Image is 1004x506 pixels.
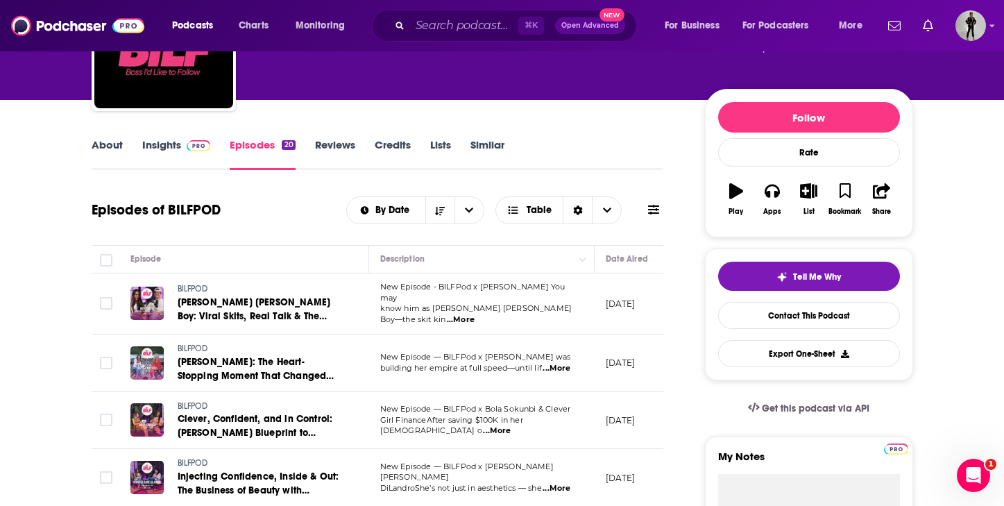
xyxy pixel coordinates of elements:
[718,102,900,133] button: Follow
[92,138,123,170] a: About
[606,414,636,426] p: [DATE]
[385,10,650,42] div: Search podcasts, credits, & more...
[100,414,112,426] span: Toggle select row
[239,16,269,35] span: Charts
[470,138,504,170] a: Similar
[380,251,425,267] div: Description
[718,138,900,167] div: Rate
[142,138,211,170] a: InsightsPodchaser Pro
[718,262,900,291] button: tell me why sparkleTell Me Why
[375,138,411,170] a: Credits
[178,356,334,396] span: [PERSON_NAME]: The Heart-Stopping Moment That Changed Her Forever
[793,271,841,282] span: Tell Me Why
[561,22,619,29] span: Open Advanced
[829,15,880,37] button: open menu
[375,205,414,215] span: By Date
[178,401,207,411] span: BILFPOD
[380,404,571,414] span: New Episode — BILFPod x Bola Sokunbi & Clever
[957,459,990,492] iframe: Intercom live chat
[380,363,542,373] span: building her empire at full speed—until lif
[178,283,344,296] a: BILFPOD
[803,208,815,216] div: List
[575,251,591,268] button: Column Actions
[872,208,891,216] div: Share
[286,15,363,37] button: open menu
[955,10,986,41] button: Show profile menu
[754,174,790,224] button: Apps
[380,303,572,324] span: know him as [PERSON_NAME] [PERSON_NAME] Boy—the skit kin
[380,352,571,362] span: New Episode — BILFPod x [PERSON_NAME] was
[178,412,344,440] a: Clever, Confident, and in Control: [PERSON_NAME] Blueprint to Financial Freedom
[100,357,112,369] span: Toggle select row
[763,208,781,216] div: Apps
[178,355,344,383] a: [PERSON_NAME]: The Heart-Stopping Moment That Changed Her Forever
[863,174,899,224] button: Share
[665,16,720,35] span: For Business
[776,271,788,282] img: tell me why sparkle
[655,15,737,37] button: open menu
[955,10,986,41] img: User Profile
[380,462,554,482] span: New Episode — BILFPod x [PERSON_NAME] [PERSON_NAME]
[162,15,231,37] button: open menu
[790,174,826,224] button: List
[380,483,542,493] span: DiLandroShe’s not just in aesthetics — she
[718,450,900,474] label: My Notes
[178,284,207,294] span: BILFPOD
[178,413,333,453] span: Clever, Confident, and in Control: [PERSON_NAME] Blueprint to Financial Freedom
[178,400,344,413] a: BILFPOD
[454,197,484,224] button: open menu
[495,196,622,224] button: Choose View
[380,282,565,303] span: New Episode - BILFPod x [PERSON_NAME] You may
[733,15,829,37] button: open menu
[555,17,625,34] button: Open AdvancedNew
[828,208,861,216] div: Bookmark
[883,14,906,37] a: Show notifications dropdown
[518,17,544,35] span: ⌘ K
[884,444,908,455] img: Podchaser Pro
[563,197,592,224] div: Sort Direction
[447,314,475,326] span: ...More
[410,15,518,37] input: Search podcasts, credits, & more...
[425,197,454,224] button: Sort Direction
[130,251,162,267] div: Episode
[884,441,908,455] a: Pro website
[827,174,863,224] button: Bookmark
[178,344,207,353] span: BILFPOD
[380,415,523,436] span: Girl FinanceAfter saving $100K in her [DEMOGRAPHIC_DATA] o
[178,470,344,498] a: Injecting Confidence, Inside & Out: The Business of Beauty with [PERSON_NAME]
[718,174,754,224] button: Play
[230,138,295,170] a: Episodes20
[606,251,648,267] div: Date Aired
[347,205,425,215] button: open menu
[729,208,743,216] div: Play
[11,12,144,39] img: Podchaser - Follow, Share and Rate Podcasts
[599,8,624,22] span: New
[606,298,636,310] p: [DATE]
[172,16,213,35] span: Podcasts
[178,296,331,336] span: [PERSON_NAME] [PERSON_NAME] Boy: Viral Skits, Real Talk & The Power of Being Yourself
[230,15,277,37] a: Charts
[839,16,862,35] span: More
[178,457,344,470] a: BILFPOD
[178,343,344,355] a: BILFPOD
[742,16,809,35] span: For Podcasters
[315,138,355,170] a: Reviews
[346,196,484,224] h2: Choose List sort
[92,201,221,219] h1: Episodes of BILFPOD
[296,16,345,35] span: Monitoring
[100,471,112,484] span: Toggle select row
[737,391,881,425] a: Get this podcast via API
[430,138,451,170] a: Lists
[282,140,295,150] div: 20
[543,363,570,374] span: ...More
[985,459,996,470] span: 1
[606,472,636,484] p: [DATE]
[917,14,939,37] a: Show notifications dropdown
[718,302,900,329] a: Contact This Podcast
[606,357,636,369] p: [DATE]
[483,425,511,437] span: ...More
[178,296,344,323] a: [PERSON_NAME] [PERSON_NAME] Boy: Viral Skits, Real Talk & The Power of Being Yourself
[955,10,986,41] span: Logged in as maradorne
